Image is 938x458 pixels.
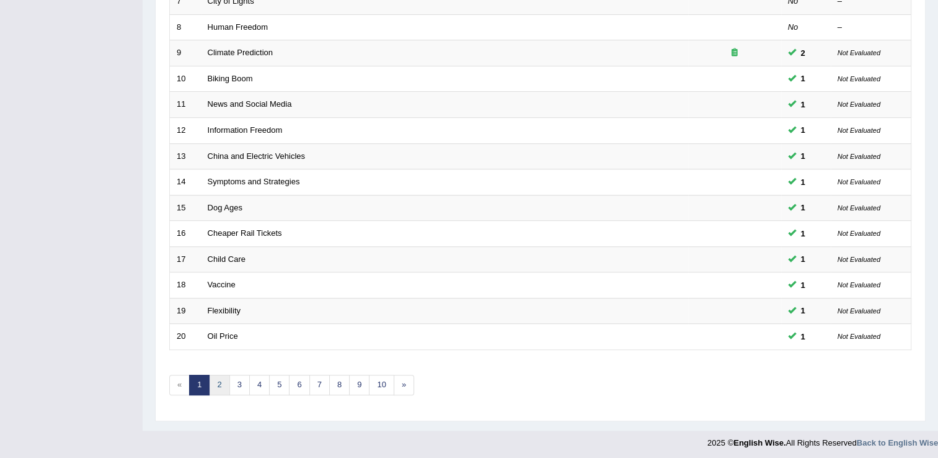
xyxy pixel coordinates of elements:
strong: English Wise. [733,438,785,447]
small: Not Evaluated [838,153,880,160]
span: « [169,375,190,395]
span: You can still take this question [796,98,810,111]
small: Not Evaluated [838,127,880,134]
a: Symptoms and Strategies [208,177,300,186]
span: You can still take this question [796,47,810,60]
em: No [788,22,799,32]
td: 16 [170,221,201,247]
small: Not Evaluated [838,333,880,340]
a: 3 [229,375,250,395]
small: Not Evaluated [838,178,880,186]
span: You can still take this question [796,227,810,240]
small: Not Evaluated [838,281,880,289]
span: You can still take this question [796,304,810,317]
a: Flexibility [208,306,241,315]
a: Child Care [208,254,246,264]
small: Not Evaluated [838,256,880,263]
a: Oil Price [208,331,238,341]
span: You can still take this question [796,123,810,137]
a: News and Social Media [208,99,292,109]
a: 10 [369,375,394,395]
a: Vaccine [208,280,236,289]
a: 6 [289,375,309,395]
span: You can still take this question [796,279,810,292]
td: 8 [170,14,201,40]
div: 2025 © All Rights Reserved [707,431,938,449]
a: » [394,375,414,395]
div: – [838,22,905,34]
a: China and Electric Vehicles [208,151,306,161]
a: 9 [349,375,369,395]
span: You can still take this question [796,72,810,85]
span: You can still take this question [796,176,810,189]
span: You can still take this question [796,201,810,214]
a: Biking Boom [208,74,253,83]
a: Dog Ages [208,203,242,212]
a: 7 [309,375,330,395]
small: Not Evaluated [838,307,880,315]
td: 17 [170,246,201,272]
a: 5 [269,375,290,395]
td: 13 [170,143,201,169]
td: 14 [170,169,201,195]
a: Back to English Wise [857,438,938,447]
a: 1 [189,375,210,395]
span: You can still take this question [796,330,810,343]
div: Exam occurring question [695,47,774,59]
small: Not Evaluated [838,204,880,212]
td: 11 [170,92,201,118]
td: 15 [170,195,201,221]
td: 19 [170,298,201,324]
small: Not Evaluated [838,230,880,237]
small: Not Evaluated [838,101,880,108]
a: Human Freedom [208,22,268,32]
a: Information Freedom [208,125,283,135]
small: Not Evaluated [838,75,880,83]
span: You can still take this question [796,253,810,266]
td: 18 [170,272,201,299]
a: Cheaper Rail Tickets [208,228,282,238]
a: 2 [209,375,229,395]
a: 4 [249,375,270,395]
td: 20 [170,324,201,350]
a: Climate Prediction [208,48,273,57]
td: 10 [170,66,201,92]
td: 12 [170,117,201,143]
small: Not Evaluated [838,49,880,56]
a: 8 [329,375,350,395]
td: 9 [170,40,201,66]
span: You can still take this question [796,150,810,163]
